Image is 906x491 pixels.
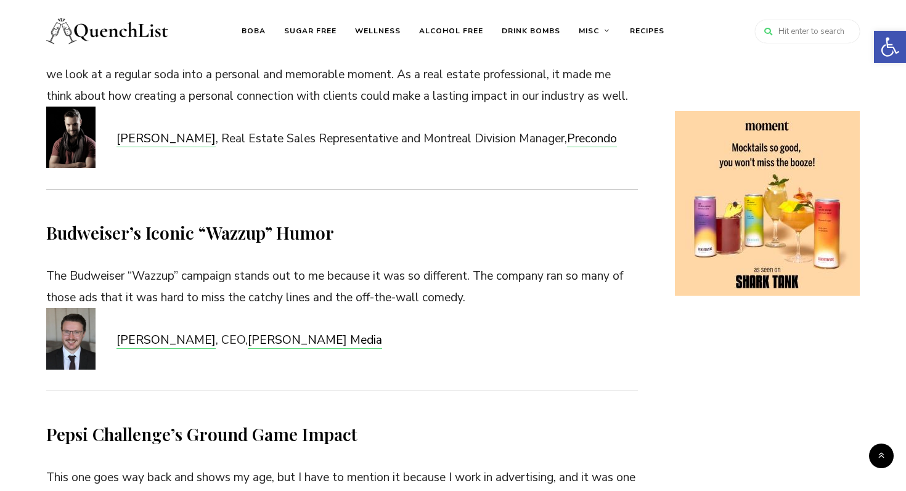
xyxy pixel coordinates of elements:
[675,111,860,296] img: cshow.php
[116,131,216,147] a: [PERSON_NAME]
[248,332,382,348] a: [PERSON_NAME] Media
[755,20,860,43] input: Hit enter to search
[46,266,638,351] p: The Budweiser “Wazzup” campaign stands out to me because it was so different. The company ran so ...
[46,423,638,446] h3: Pepsi Challenge’s Ground Game Impact
[46,221,638,245] h3: Budweiser’s Iconic “Wazzup” Humor
[567,131,617,147] a: Precondo
[46,6,169,55] img: Quench List
[116,332,216,348] a: [PERSON_NAME]
[46,43,638,150] p: I remember feeling this warm, fuzzy sensation when I found a bottle with my name on it. It transf...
